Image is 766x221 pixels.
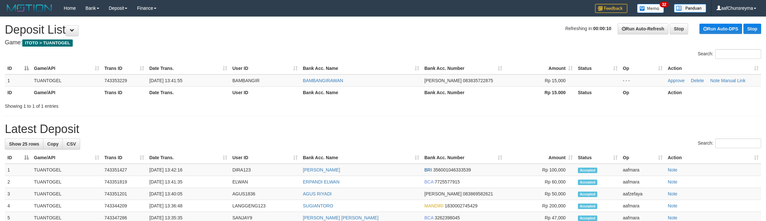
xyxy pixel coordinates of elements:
th: ID: activate to sort column descending [5,62,31,74]
span: Copy 083869582621 to clipboard [463,191,493,196]
input: Search: [715,49,761,59]
td: 743351201 [102,188,147,200]
img: Button%20Memo.svg [637,4,664,13]
span: [DATE] 13:41:55 [149,78,182,83]
a: ERPANDI ELWAN [303,179,339,184]
input: Search: [715,138,761,148]
h4: Game: [5,39,761,46]
a: SUGIANTORO [303,203,333,208]
span: Copy 083835722875 to clipboard [463,78,493,83]
a: Note [668,191,677,196]
td: 743351427 [102,164,147,176]
th: Rp 15.000 [505,86,575,98]
td: AGUS1836 [230,188,300,200]
a: Show 25 rows [5,138,43,149]
td: 1 [5,74,31,87]
span: Copy 7725577915 to clipboard [435,179,460,184]
img: panduan.png [674,4,706,13]
th: Op: activate to sort column ascending [620,62,665,74]
span: Refreshing in: [565,26,611,31]
a: CSV [62,138,80,149]
td: [DATE] 13:36:48 [147,200,230,212]
td: ELWAN [230,176,300,188]
a: Run Auto-DPS [699,24,742,34]
th: Date Trans.: activate to sort column ascending [147,152,230,164]
th: User ID [230,86,300,98]
a: [PERSON_NAME] [PERSON_NAME] [303,215,378,220]
th: Action: activate to sort column ascending [665,62,761,74]
span: Rp 15,000 [545,78,566,83]
td: Rp 50,000 [505,188,575,200]
a: Run Auto-Refresh [618,23,668,34]
a: Delete [691,78,704,83]
th: Bank Acc. Number [422,86,505,98]
td: aafmara [620,176,665,188]
td: 3 [5,188,31,200]
th: Bank Acc. Name: activate to sort column ascending [300,62,422,74]
strong: 00:00:10 [593,26,611,31]
th: Action [665,86,761,98]
span: Accepted [578,204,597,209]
span: BAMBANGIR [232,78,260,83]
th: Op [620,86,665,98]
span: Accepted [578,215,597,221]
span: Show 25 rows [9,141,39,147]
th: Game/API [31,86,102,98]
th: User ID: activate to sort column ascending [230,152,300,164]
a: Note [710,78,720,83]
td: TUANTOGEL [31,188,102,200]
th: ID [5,86,31,98]
th: Amount: activate to sort column ascending [505,62,575,74]
th: Trans ID [102,86,147,98]
th: Trans ID: activate to sort column ascending [102,152,147,164]
a: Stop [743,24,761,34]
td: 1 [5,164,31,176]
span: Copy [47,141,59,147]
td: Rp 200,000 [505,200,575,212]
a: Note [668,203,677,208]
span: Copy 1830002745429 to clipboard [445,203,477,208]
a: Note [668,179,677,184]
span: 32 [660,2,668,7]
th: Op: activate to sort column ascending [620,152,665,164]
th: Action: activate to sort column ascending [665,152,761,164]
th: Status [575,86,620,98]
a: Manual Link [721,78,746,83]
td: 4 [5,200,31,212]
span: Accepted [578,180,597,185]
th: User ID: activate to sort column ascending [230,62,300,74]
a: [PERSON_NAME] [303,167,340,172]
th: Bank Acc. Number: activate to sort column ascending [422,152,505,164]
td: 743351819 [102,176,147,188]
td: Rp 60,000 [505,176,575,188]
img: MOTION_logo.png [5,3,54,13]
td: TUANTOGEL [31,164,102,176]
label: Search: [698,49,761,59]
th: Date Trans.: activate to sort column ascending [147,62,230,74]
td: LANGGENG123 [230,200,300,212]
td: [DATE] 13:41:35 [147,176,230,188]
span: BCA [424,215,433,220]
th: Game/API: activate to sort column ascending [31,152,102,164]
td: 2 [5,176,31,188]
td: aafzefaya [620,188,665,200]
span: Copy 356001046333539 to clipboard [433,167,471,172]
span: BRI [424,167,432,172]
th: Amount: activate to sort column ascending [505,152,575,164]
a: Copy [43,138,63,149]
td: [DATE] 13:42:16 [147,164,230,176]
th: Status: activate to sort column ascending [575,152,620,164]
span: [PERSON_NAME] [424,78,462,83]
a: Note [668,215,677,220]
h1: Latest Deposit [5,123,761,136]
div: Showing 1 to 1 of 1 entries [5,100,314,109]
th: ID: activate to sort column descending [5,152,31,164]
th: Bank Acc. Number: activate to sort column ascending [422,62,505,74]
span: Accepted [578,192,597,197]
th: Bank Acc. Name: activate to sort column ascending [300,152,422,164]
span: BCA [424,179,433,184]
td: aafmara [620,200,665,212]
a: Note [668,167,677,172]
th: Date Trans. [147,86,230,98]
td: - - - [620,74,665,87]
